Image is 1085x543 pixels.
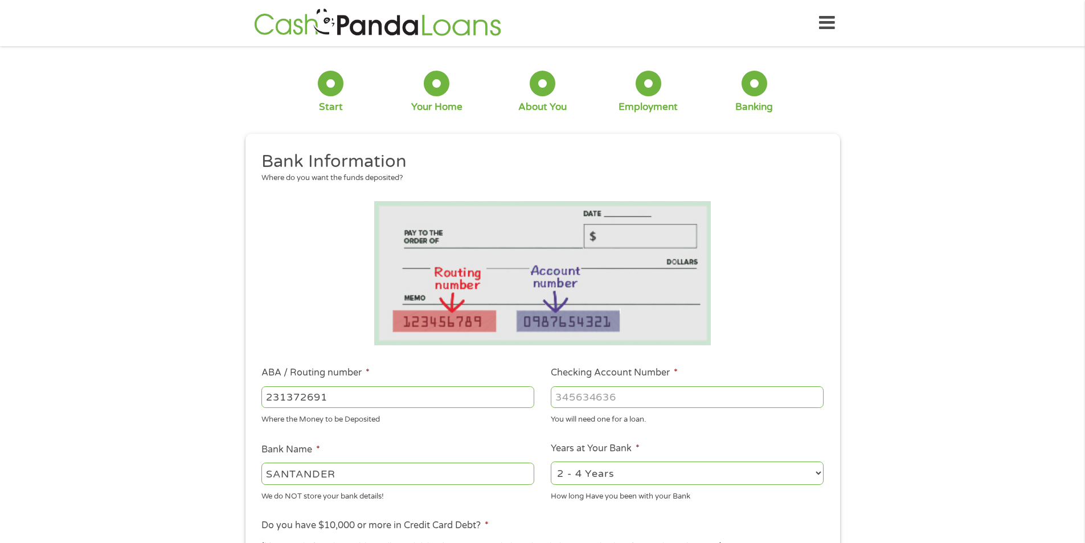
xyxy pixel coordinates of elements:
[261,173,815,184] div: Where do you want the funds deposited?
[261,487,534,502] div: We do NOT store your bank details!
[261,444,320,456] label: Bank Name
[551,386,824,408] input: 345634636
[518,101,567,113] div: About You
[261,367,370,379] label: ABA / Routing number
[261,520,489,532] label: Do you have $10,000 or more in Credit Card Debt?
[374,201,711,345] img: Routing number location
[261,410,534,426] div: Where the Money to be Deposited
[251,7,505,39] img: GetLoanNow Logo
[551,367,678,379] label: Checking Account Number
[735,101,773,113] div: Banking
[261,386,534,408] input: 263177916
[551,410,824,426] div: You will need one for a loan.
[411,101,462,113] div: Your Home
[551,487,824,502] div: How long Have you been with your Bank
[619,101,678,113] div: Employment
[551,443,640,455] label: Years at Your Bank
[261,150,815,173] h2: Bank Information
[319,101,343,113] div: Start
